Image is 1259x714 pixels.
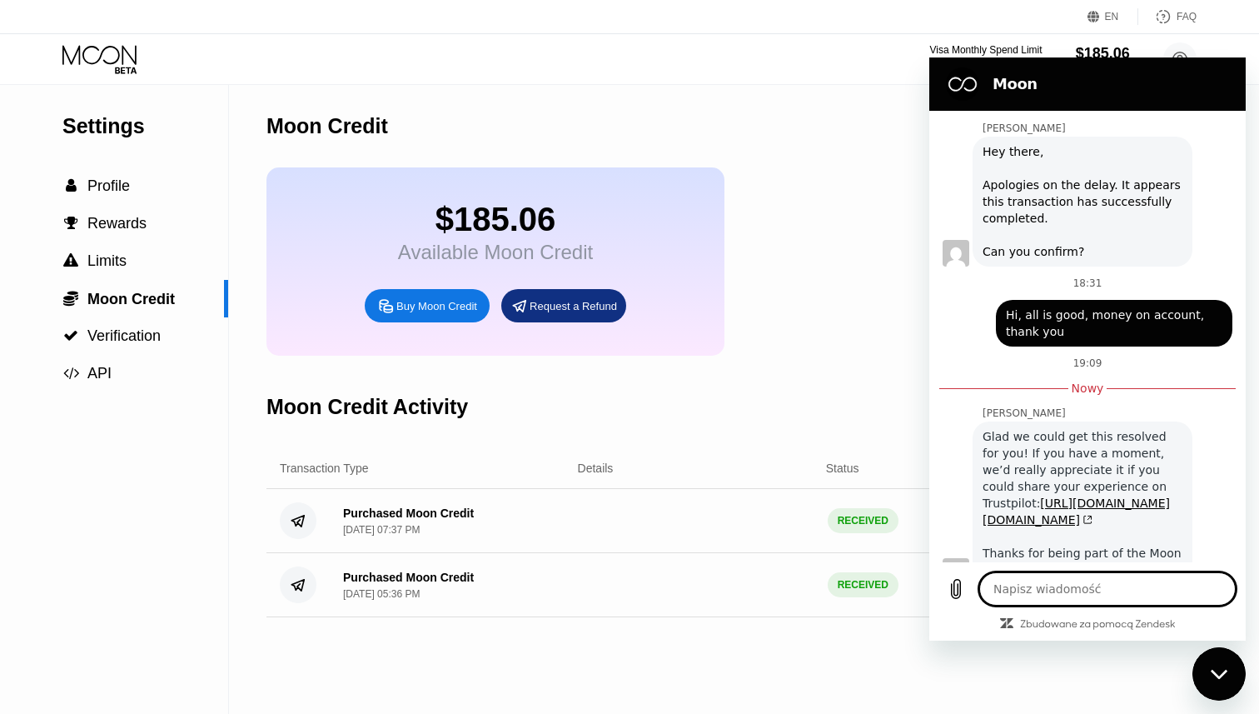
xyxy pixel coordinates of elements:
[1076,45,1130,74] div: $185.06Moon Credit
[578,462,614,475] div: Details
[501,289,626,322] div: Request a Refund
[62,114,228,138] div: Settings
[343,571,474,584] div: Purchased Moon Credit
[343,588,420,600] div: [DATE] 05:36 PM
[63,290,78,307] span: 
[87,177,130,194] span: Profile
[1138,8,1197,25] div: FAQ
[1087,8,1138,25] div: EN
[64,216,78,231] span: 
[62,216,79,231] div: 
[929,57,1246,641] iframe: Okno komunikatora
[1076,45,1130,62] div: $185.06
[929,44,1042,56] div: Visa Monthly Spend Limit
[1105,11,1119,22] div: EN
[62,328,79,343] div: 
[87,215,147,232] span: Rewards
[66,178,77,193] span: 
[398,241,593,264] div: Available Moon Credit
[87,365,112,382] span: API
[63,253,78,268] span: 
[62,290,79,307] div: 
[62,178,79,193] div: 
[63,328,78,343] span: 
[87,327,161,344] span: Verification
[530,299,617,313] div: Request a Refund
[280,462,369,475] div: Transaction Type
[398,201,593,238] div: $185.06
[343,524,420,536] div: [DATE] 07:37 PM
[87,252,127,269] span: Limits
[266,395,468,419] div: Moon Credit Activity
[266,114,388,138] div: Moon Credit
[365,289,490,322] div: Buy Moon Credit
[62,253,79,268] div: 
[929,44,1042,74] div: Visa Monthly Spend Limit$0.00/$4,000.00
[826,462,859,475] div: Status
[87,291,175,307] span: Moon Credit
[396,299,477,313] div: Buy Moon Credit
[1177,11,1197,22] div: FAQ
[1192,647,1246,701] iframe: Przycisk uruchamiania okna komunikatora, konwersacja w toku
[63,366,79,381] span: 
[828,572,898,597] div: RECEIVED
[343,507,474,520] div: Purchased Moon Credit
[62,366,79,381] div: 
[828,508,898,533] div: RECEIVED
